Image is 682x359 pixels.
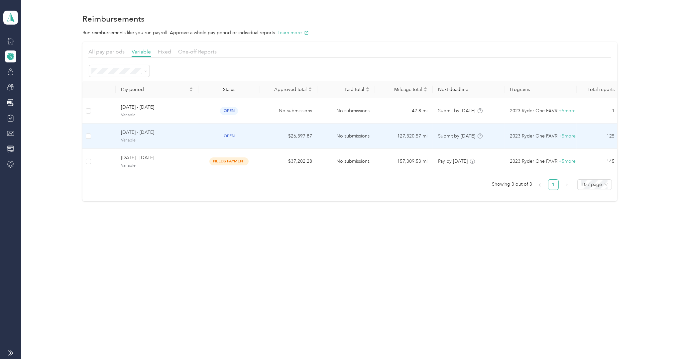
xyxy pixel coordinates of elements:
td: 127,320.57 mi [375,124,432,149]
th: Pay period [116,81,198,98]
span: + 5 more [559,108,576,114]
span: Variable [121,137,193,143]
span: caret-down [366,89,370,93]
span: Showing 3 out of 3 [492,179,532,189]
td: No submissions [317,124,375,149]
span: Variable [121,112,193,118]
span: Pay by [DATE] [438,158,468,164]
li: Previous Page [535,179,545,190]
div: Status [204,87,254,92]
span: + 5 more [559,133,576,139]
th: Total reports [577,81,620,98]
td: 157,309.53 mi [375,149,432,174]
span: Variable [121,163,193,169]
span: open [220,132,238,140]
a: 1 [548,180,558,190]
span: [DATE] - [DATE] [121,104,193,111]
span: Approved total [265,87,307,92]
span: caret-up [189,86,193,90]
td: 42.8 mi [375,98,432,124]
th: Mileage total [375,81,432,98]
td: No submissions [260,98,317,124]
td: 125 [577,124,620,149]
span: + 5 more [559,158,576,164]
div: Page Size [577,179,612,190]
span: 2023 Ryder One FAVR [510,107,557,115]
td: 145 [577,149,620,174]
p: Run reimbursements like you run payroll. Approve a whole pay period or individual reports. [82,29,617,36]
button: Learn more [278,29,309,36]
button: right [561,179,572,190]
td: No submissions [317,149,375,174]
span: caret-up [423,86,427,90]
span: open [220,107,238,115]
td: $37,202.28 [260,149,317,174]
span: 2023 Ryder One FAVR [510,133,557,140]
span: Submit by [DATE] [438,133,475,139]
button: left [535,179,545,190]
span: caret-down [423,89,427,93]
h1: Reimbursements [82,15,145,22]
span: 2023 Ryder One FAVR [510,158,557,165]
span: [DATE] - [DATE] [121,129,193,136]
td: No submissions [317,98,375,124]
span: One-off Reports [178,48,217,55]
span: Paid total [323,87,364,92]
span: Submit by [DATE] [438,108,475,114]
span: left [538,183,542,187]
th: Approved total [260,81,317,98]
span: Mileage total [380,87,422,92]
span: caret-down [308,89,312,93]
span: All pay periods [88,48,125,55]
span: 10 / page [581,180,608,190]
span: needs payment [209,157,249,165]
iframe: Everlance-gr Chat Button Frame [645,322,682,359]
span: Pay period [121,87,188,92]
td: $26,397.87 [260,124,317,149]
li: Next Page [561,179,572,190]
span: right [565,183,569,187]
span: [DATE] - [DATE] [121,154,193,161]
td: 1 [577,98,620,124]
span: Variable [132,48,151,55]
span: caret-down [189,89,193,93]
span: caret-up [308,86,312,90]
th: Programs [505,81,577,98]
span: Fixed [158,48,171,55]
th: Next deadline [433,81,505,98]
span: caret-up [366,86,370,90]
li: 1 [548,179,559,190]
th: Paid total [317,81,375,98]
